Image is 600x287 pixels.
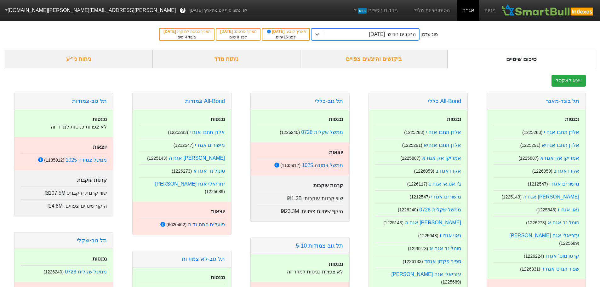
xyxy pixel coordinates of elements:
[280,163,300,168] small: ( 1135912 )
[93,144,107,150] strong: יוצאות
[21,123,107,131] p: לא צפויות כניסות למדד זה
[185,35,187,39] span: 4
[220,29,257,34] div: תאריך פרסום :
[329,117,343,122] strong: נכנסות
[420,31,438,38] div: סוג עדכון
[408,246,428,251] small: ( 1226273 )
[558,207,579,212] a: נאוי אגח ז
[542,266,579,272] a: שפיר הנדס אגח ד
[501,4,595,17] img: SmartBull
[163,29,211,34] div: תאריך כניסה לתוקף :
[220,34,257,40] div: לפני ימים
[559,241,579,246] small: ( 1225689 )
[266,34,306,40] div: לפני ימים
[211,117,225,122] strong: נכנסות
[383,220,403,225] small: ( 1225143 )
[429,181,461,187] a: ג'י.אס.אי אגח ג
[440,233,461,238] a: נאוי אגח ז
[193,168,225,174] a: סונול נד אגח א
[66,157,107,163] a: ממשל צמודה 1025
[424,142,461,148] a: אלדן תחבו אגחיא
[501,194,522,199] small: ( 1225143 )
[518,156,539,161] small: ( 1225887 )
[257,205,343,215] div: היקף שינויים צפויים :
[526,220,546,225] small: ( 1226273 )
[565,117,579,122] strong: נכנסות
[21,199,107,210] div: היקף שינויים צפויים :
[93,256,107,261] strong: נכנסות
[195,142,225,148] a: מישורים אגח י
[358,8,367,14] span: חדש
[350,4,400,17] a: מדדים נוספיםחדש
[546,98,579,104] a: תל בונד-מאגר
[536,207,557,212] small: ( 1225648 )
[211,275,225,280] strong: נכנסות
[172,169,192,174] small: ( 1226273 )
[520,143,540,148] small: ( 1225291 )
[398,207,418,212] small: ( 1226240 )
[414,169,434,174] small: ( 1226059 )
[410,4,453,17] a: הסימולציות שלי
[551,75,586,87] button: ייצא לאקסל
[237,35,239,39] span: 8
[147,156,167,161] small: ( 1225143 )
[329,150,343,155] strong: יוצאות
[280,130,300,135] small: ( 1226240 )
[163,29,177,34] span: [DATE]
[441,279,461,284] small: ( 1225689 )
[404,130,424,135] small: ( 1225283 )
[405,220,461,225] a: [PERSON_NAME] אגח ה
[510,233,580,238] a: עזריאלי אגח [PERSON_NAME]
[548,220,579,225] a: סונול נד אגח א
[410,194,430,199] small: ( 1212547 )
[428,98,461,104] a: All-Bond כללי
[45,190,66,196] span: ₪107.5M
[72,98,107,104] a: תל גוב-צמודות
[65,269,107,274] a: ממשל שקלית 0728
[431,194,461,199] a: מישורים אגח י
[44,158,64,163] small: ( 1135912 )
[287,196,302,201] span: ₪1.2B
[400,156,420,161] small: ( 1225887 )
[329,261,343,267] strong: נכנסות
[313,183,343,188] strong: קרנות עוקבות
[418,233,438,238] small: ( 1225648 )
[407,181,427,187] small: ( 1226117 )
[546,253,579,259] a: קרסו מוט' אגח ו
[283,35,288,39] span: 15
[266,29,286,34] span: [DATE]
[77,237,107,244] a: תל גוב-שקלי
[5,50,152,68] div: ניתוח ני״ע
[152,50,300,68] div: ניתוח מדד
[430,246,461,251] a: סונול נד אגח א
[281,209,299,214] span: ₪23.3M
[181,6,185,15] span: ?
[522,130,542,135] small: ( 1225283 )
[190,129,225,135] a: אלדן תחבו אגח י
[155,181,225,187] a: עזריאלי אגח [PERSON_NAME]
[166,222,186,227] small: ( 6620462 )
[426,129,461,135] a: אלדן תחבו אגח י
[315,98,343,104] a: תל גוב-כללי
[528,181,548,187] small: ( 1212547 )
[21,187,107,197] div: שווי קרנות עוקבות :
[391,272,461,277] a: עזריאלי אגח [PERSON_NAME]
[43,269,64,274] small: ( 1226240 )
[424,259,461,264] a: ספיר פקדון אגחד
[549,181,579,187] a: מישורים אגח י
[422,155,461,161] a: אמריקן אק אגח א
[554,168,579,174] a: אקרו אגח ב
[523,194,580,199] a: [PERSON_NAME] אגח ה
[220,29,234,34] span: [DATE]
[300,50,448,68] div: ביקושים והיצעים צפויים
[369,31,416,38] div: הרכבים חודשי [DATE]
[93,117,107,122] strong: נכנסות
[163,34,211,40] div: בעוד ימים
[266,29,306,34] div: תאריך קובע :
[520,267,540,272] small: ( 1226331 )
[524,254,544,259] small: ( 1226224 )
[532,169,552,174] small: ( 1226059 )
[403,259,423,264] small: ( 1226133 )
[190,7,247,14] span: לפי נתוני סוף יום מתאריך [DATE]
[448,50,595,68] div: סיכום שינויים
